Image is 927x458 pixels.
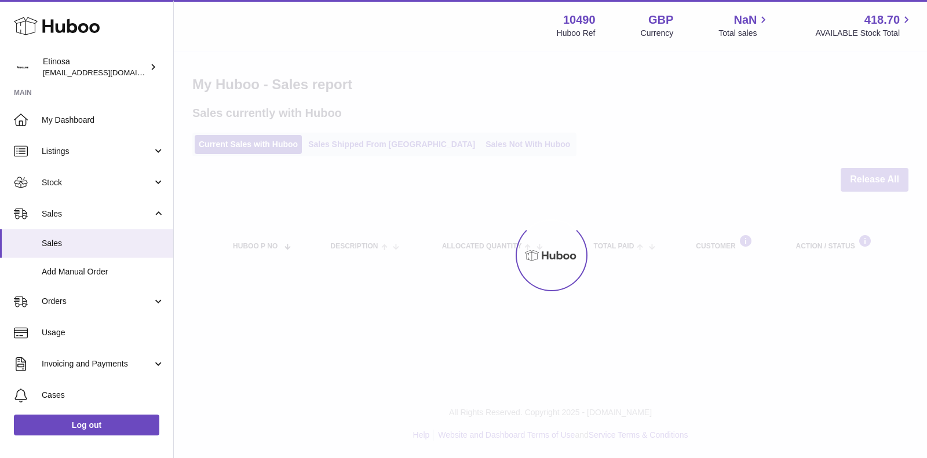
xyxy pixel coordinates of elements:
[42,146,152,157] span: Listings
[42,266,165,277] span: Add Manual Order
[815,28,913,39] span: AVAILABLE Stock Total
[42,115,165,126] span: My Dashboard
[648,12,673,28] strong: GBP
[14,415,159,435] a: Log out
[733,12,757,28] span: NaN
[815,12,913,39] a: 418.70 AVAILABLE Stock Total
[42,358,152,369] span: Invoicing and Payments
[42,390,165,401] span: Cases
[42,296,152,307] span: Orders
[43,68,170,77] span: [EMAIL_ADDRESS][DOMAIN_NAME]
[718,12,770,39] a: NaN Total sales
[864,12,900,28] span: 418.70
[43,56,147,78] div: Etinosa
[42,238,165,249] span: Sales
[42,327,165,338] span: Usage
[641,28,674,39] div: Currency
[563,12,596,28] strong: 10490
[557,28,596,39] div: Huboo Ref
[42,177,152,188] span: Stock
[42,208,152,219] span: Sales
[718,28,770,39] span: Total sales
[14,58,31,76] img: Wolphuk@gmail.com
